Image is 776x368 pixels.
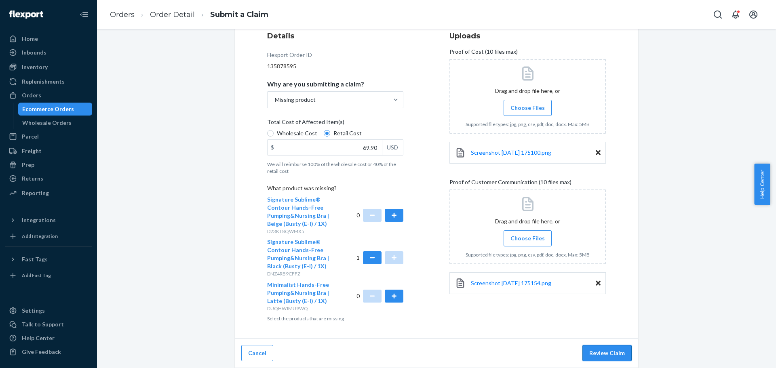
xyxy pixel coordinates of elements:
a: Screenshot [DATE] 175100.png [471,149,551,157]
div: Settings [22,307,45,315]
button: Open Search Box [710,6,726,23]
div: Talk to Support [22,320,64,328]
button: Help Center [754,164,770,205]
span: Proof of Cost (10 files max) [449,48,518,59]
span: Wholesale Cost [277,129,317,137]
div: 0 [356,196,404,235]
div: 135878595 [267,62,403,70]
div: Inventory [22,63,48,71]
p: DNZ4RB9CFFZ [267,270,335,277]
button: Fast Tags [5,253,92,266]
div: Returns [22,175,43,183]
a: Prep [5,158,92,171]
a: Returns [5,172,92,185]
div: Parcel [22,132,39,141]
a: Add Integration [5,230,92,243]
p: Why are you submitting a claim? [267,80,364,88]
h3: Uploads [449,31,606,41]
ol: breadcrumbs [103,3,275,27]
a: Orders [110,10,135,19]
span: Proof of Customer Communication (10 files max) [449,178,571,189]
h3: Details [267,31,403,41]
span: Total Cost of Affected Item(s) [267,118,344,129]
p: DUQHWJMU9WQ [267,305,335,312]
div: Replenishments [22,78,65,86]
button: Give Feedback [5,345,92,358]
button: Integrations [5,214,92,227]
div: Add Fast Tag [22,272,51,279]
div: 1 [356,238,404,277]
button: Open notifications [727,6,744,23]
div: USD [382,140,403,155]
span: Screenshot [DATE] 175100.png [471,149,551,156]
span: Minimalist Hands-Free Pumping&Nursing Bra | Latte (Busty (E-I) / 1X) [267,281,329,304]
div: Flexport Order ID [267,51,312,62]
span: Signature Sublime® Contour Hands-Free Pumping&Nursing Bra | Beige (Busty (E-I) / 1X) [267,196,329,227]
span: Retail Cost [333,129,362,137]
p: Select the products that are missing [267,315,403,322]
div: Add Integration [22,233,58,240]
span: Choose Files [510,104,545,112]
a: Ecommerce Orders [18,103,93,116]
div: Inbounds [22,48,46,57]
a: Order Detail [150,10,195,19]
a: Screenshot [DATE] 175154.png [471,279,551,287]
p: What product was missing? [267,184,403,196]
div: Home [22,35,38,43]
a: Add Fast Tag [5,269,92,282]
div: Fast Tags [22,255,48,263]
p: We will reimburse 100% of the wholesale cost or 40% of the retail cost [267,161,403,175]
div: Reporting [22,189,49,197]
div: Missing product [275,96,316,104]
img: Flexport logo [9,11,43,19]
a: Orders [5,89,92,102]
input: Wholesale Cost [267,130,274,137]
span: Choose Files [510,234,545,242]
a: Parcel [5,130,92,143]
span: Signature Sublime® Contour Hands-Free Pumping&Nursing Bra | Black (Busty (E-I) / 1X) [267,238,329,269]
a: Talk to Support [5,318,92,331]
button: Close Navigation [76,6,92,23]
a: Freight [5,145,92,158]
span: Screenshot [DATE] 175154.png [471,280,551,286]
a: Inbounds [5,46,92,59]
a: Help Center [5,332,92,345]
a: Wholesale Orders [18,116,93,129]
input: $USD [268,140,382,155]
a: Settings [5,304,92,317]
button: Open account menu [745,6,761,23]
button: Cancel [241,345,273,361]
input: Retail Cost [324,130,330,137]
div: Orders [22,91,41,99]
button: Review Claim [582,345,632,361]
div: Freight [22,147,42,155]
div: 0 [356,281,404,312]
div: $ [268,140,277,155]
a: Reporting [5,187,92,200]
div: Wholesale Orders [22,119,72,127]
div: Help Center [22,334,55,342]
a: Home [5,32,92,45]
a: Inventory [5,61,92,74]
div: Prep [22,161,34,169]
a: Submit a Claim [210,10,268,19]
div: Give Feedback [22,348,61,356]
div: Ecommerce Orders [22,105,74,113]
div: Integrations [22,216,56,224]
a: Replenishments [5,75,92,88]
p: D23KT8QWMX5 [267,228,335,235]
